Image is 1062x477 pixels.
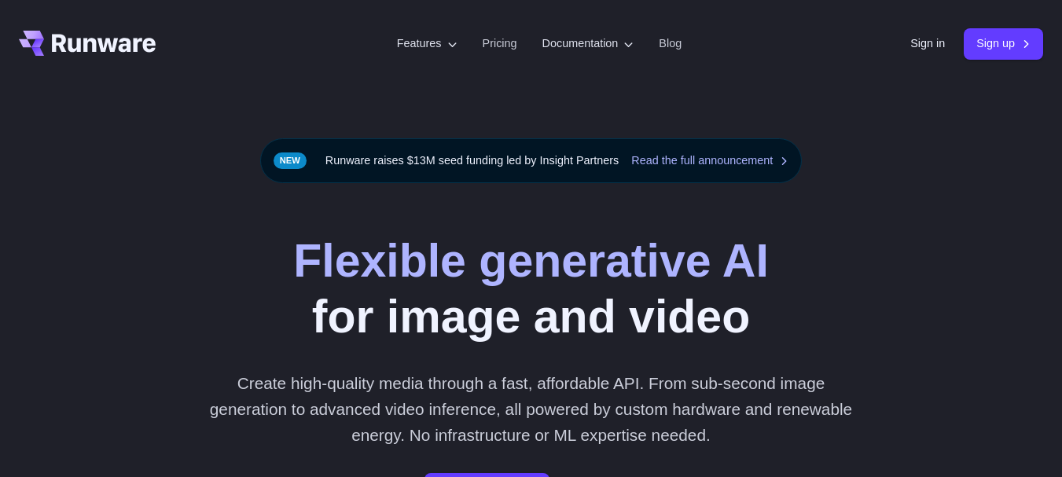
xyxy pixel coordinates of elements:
[542,35,634,53] label: Documentation
[631,152,788,170] a: Read the full announcement
[293,233,769,345] h1: for image and video
[483,35,517,53] a: Pricing
[659,35,682,53] a: Blog
[204,370,859,449] p: Create high-quality media through a fast, affordable API. From sub-second image generation to adv...
[19,31,156,56] a: Go to /
[293,235,769,287] strong: Flexible generative AI
[397,35,458,53] label: Features
[260,138,803,183] div: Runware raises $13M seed funding led by Insight Partners
[964,28,1043,59] a: Sign up
[910,35,945,53] a: Sign in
